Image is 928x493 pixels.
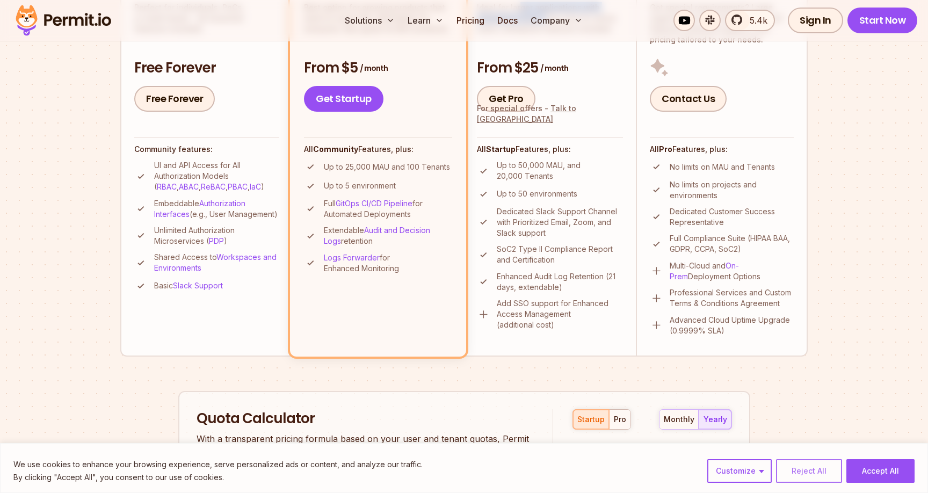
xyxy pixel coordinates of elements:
p: for Enhanced Monitoring [324,252,452,274]
button: Learn [403,10,448,31]
div: pro [614,414,626,425]
p: Unlimited Authorization Microservices ( ) [154,225,279,247]
p: We use cookies to enhance your browsing experience, serve personalized ads or content, and analyz... [13,458,423,471]
a: Sign In [788,8,843,33]
p: Multi-Cloud and Deployment Options [670,260,794,282]
strong: Startup [486,144,516,154]
p: Up to 5 environment [324,180,396,191]
p: Professional Services and Custom Terms & Conditions Agreement [670,287,794,309]
a: Logs Forwarder [324,253,380,262]
a: Audit and Decision Logs [324,226,430,245]
p: SoC2 Type II Compliance Report and Certification [497,244,623,265]
h2: Quota Calculator [197,409,534,429]
a: ReBAC [201,182,226,191]
h4: Community features: [134,144,279,155]
p: Full for Automated Deployments [324,198,452,220]
a: IaC [250,182,261,191]
h3: From $25 [477,59,623,78]
a: Get Pro [477,86,535,112]
div: For special offers - [477,103,623,125]
a: Get Startup [304,86,383,112]
a: 5.4k [725,10,775,31]
span: / month [360,63,388,74]
p: Up to 50 environments [497,189,577,199]
a: Contact Us [650,86,727,112]
a: Slack Support [173,281,223,290]
span: 5.4k [743,14,767,27]
p: Enhanced Audit Log Retention (21 days, extendable) [497,271,623,293]
img: Permit logo [11,2,116,39]
strong: Pro [659,144,672,154]
p: Full Compliance Suite (HIPAA BAA, GDPR, CCPA, SoC2) [670,233,794,255]
p: Up to 50,000 MAU, and 20,000 Tenants [497,160,623,182]
p: Dedicated Customer Success Representative [670,206,794,228]
p: Advanced Cloud Uptime Upgrade (0.9999% SLA) [670,315,794,336]
p: Dedicated Slack Support Channel with Prioritized Email, Zoom, and Slack support [497,206,623,238]
p: No limits on MAU and Tenants [670,162,775,172]
p: Basic [154,280,223,291]
span: / month [540,63,568,74]
button: Solutions [340,10,399,31]
a: Pricing [452,10,489,31]
h4: All Features, plus: [477,144,623,155]
button: Reject All [776,459,842,483]
div: monthly [664,414,694,425]
a: Docs [493,10,522,31]
a: GitOps CI/CD Pipeline [336,199,412,208]
button: Company [526,10,587,31]
p: Extendable retention [324,225,452,247]
h4: All Features, plus: [304,144,452,155]
button: Accept All [846,459,915,483]
h4: All Features, plus: [650,144,794,155]
p: No limits on projects and environments [670,179,794,201]
button: Customize [707,459,772,483]
p: Add SSO support for Enhanced Access Management (additional cost) [497,298,623,330]
p: By clicking "Accept All", you consent to our use of cookies. [13,471,423,484]
h3: Free Forever [134,59,279,78]
a: On-Prem [670,261,739,281]
p: With a transparent pricing formula based on your user and tenant quotas, Permit grows together wi... [197,432,534,458]
p: Shared Access to [154,252,279,273]
a: ABAC [179,182,199,191]
p: Embeddable (e.g., User Management) [154,198,279,220]
a: Start Now [847,8,918,33]
a: Free Forever [134,86,215,112]
strong: Community [313,144,358,154]
p: Up to 25,000 MAU and 100 Tenants [324,162,450,172]
a: PDP [209,236,224,245]
h3: From $5 [304,59,452,78]
a: PBAC [228,182,248,191]
a: RBAC [157,182,177,191]
a: Authorization Interfaces [154,199,245,219]
p: UI and API Access for All Authorization Models ( , , , , ) [154,160,279,192]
